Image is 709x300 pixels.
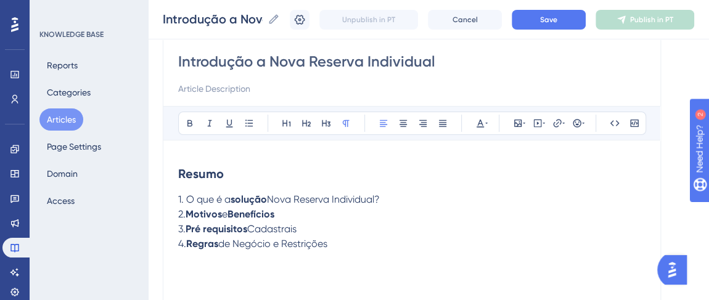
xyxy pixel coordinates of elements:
[178,81,645,96] input: Article Description
[163,10,263,28] input: Article Name
[178,238,186,249] span: 4.
[630,15,673,25] span: Publish in PT
[657,251,694,288] iframe: UserGuiding AI Assistant Launcher
[218,238,327,249] span: de Negócio e Restrições
[39,30,104,39] div: KNOWLEDGE BASE
[39,81,98,103] button: Categories
[39,190,82,212] button: Access
[267,193,380,205] span: Nova Reserva Individual?
[178,208,186,220] span: 2.
[428,10,502,30] button: Cancel
[39,163,85,185] button: Domain
[186,238,218,249] strong: Regras
[319,10,418,30] button: Unpublish in PT
[222,208,227,220] span: e
[227,208,274,220] strong: Benefícios
[39,54,85,76] button: Reports
[540,15,557,25] span: Save
[512,10,586,30] button: Save
[29,3,77,18] span: Need Help?
[342,15,395,25] span: Unpublish in PT
[186,208,222,220] strong: Motivos
[86,6,89,16] div: 2
[453,15,478,25] span: Cancel
[178,52,645,71] input: Article Title
[247,223,297,235] span: Cadastrais
[178,166,224,181] strong: Resumo
[39,136,109,158] button: Page Settings
[596,10,694,30] button: Publish in PT
[186,223,247,235] strong: Pré requisitos
[178,223,186,235] span: 3.
[178,193,231,205] span: 1. O que é a
[231,193,267,205] strong: solução
[39,108,83,131] button: Articles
